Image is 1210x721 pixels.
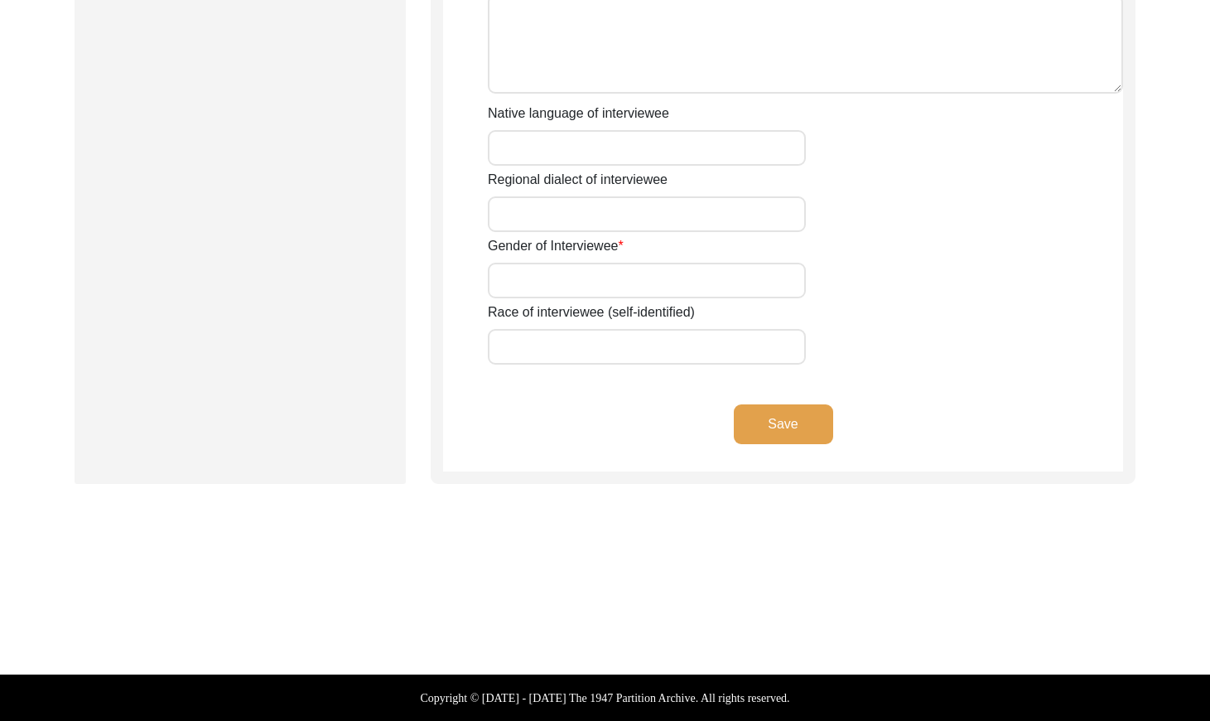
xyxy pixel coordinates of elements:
label: Native language of interviewee [488,104,669,123]
label: Regional dialect of interviewee [488,170,668,190]
button: Save [734,404,833,444]
label: Copyright © [DATE] - [DATE] The 1947 Partition Archive. All rights reserved. [420,690,789,707]
label: Race of interviewee (self-identified) [488,302,695,322]
label: Gender of Interviewee [488,236,624,256]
